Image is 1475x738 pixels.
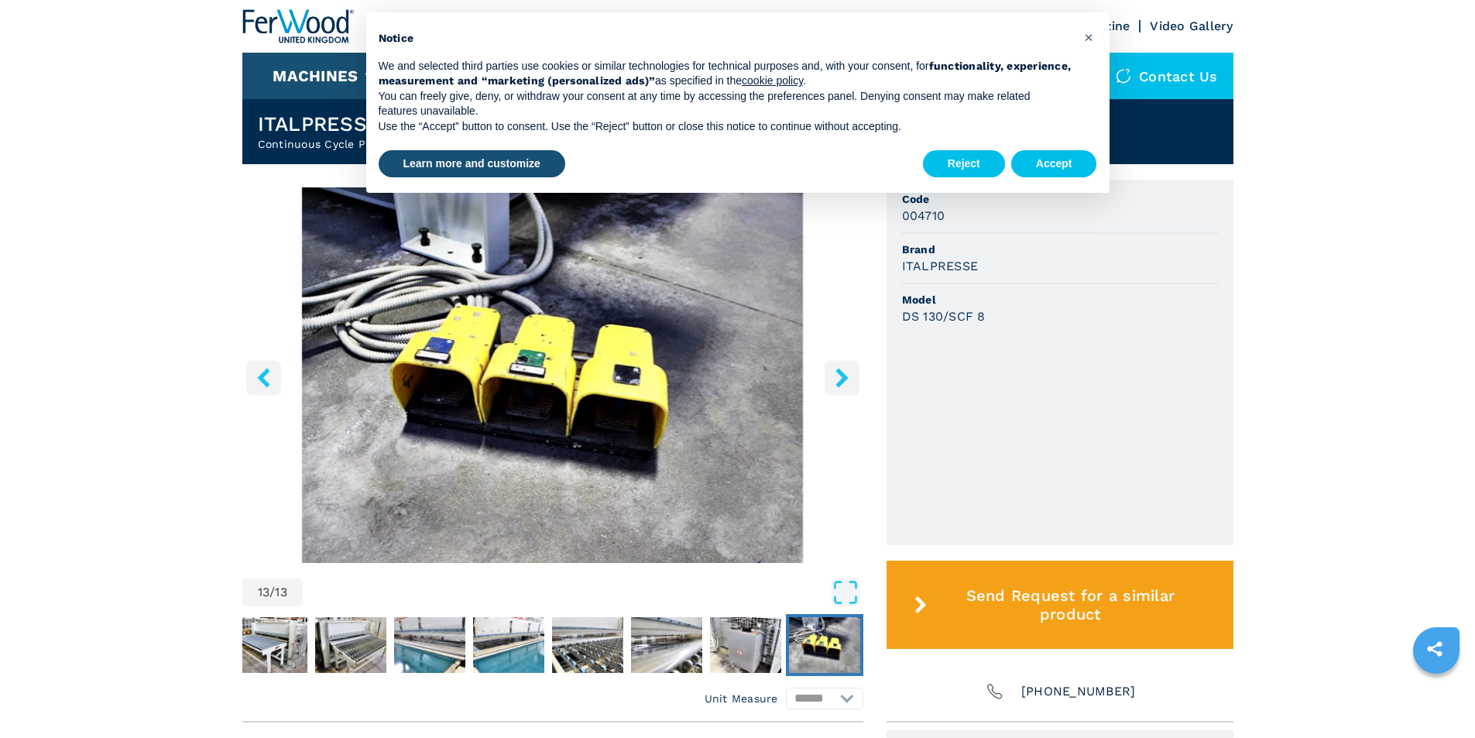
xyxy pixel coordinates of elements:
[379,150,565,178] button: Learn more and customize
[933,586,1207,623] span: Send Request for a similar product
[902,307,986,325] h3: DS 130/SCF 8
[391,614,468,676] button: Go to Slide 8
[1021,681,1136,702] span: [PHONE_NUMBER]
[902,292,1218,307] span: Model
[628,614,705,676] button: Go to Slide 11
[710,617,781,673] img: 7afeb67eb8bc47ef3de4ec75a769cdcd
[631,617,702,673] img: 6d2b5916d5e750fc551fb38ba50655cd
[786,614,863,676] button: Go to Slide 13
[1415,630,1454,668] a: sharethis
[902,207,945,225] h3: 004710
[258,586,270,599] span: 13
[236,617,307,673] img: 36594279fb99459d12d020b01d987062
[269,586,275,599] span: /
[923,150,1005,178] button: Reject
[379,119,1072,135] p: Use the “Accept” button to consent. Use the “Reject” button or close this notice to continue with...
[789,617,860,673] img: ab94ba54c09e5e654116f848886cf931
[825,360,859,395] button: right-button
[1150,19,1233,33] a: Video Gallery
[549,614,626,676] button: Go to Slide 10
[242,9,354,43] img: Ferwood
[902,257,979,275] h3: ITALPRESSE
[902,242,1218,257] span: Brand
[246,360,281,395] button: left-button
[1077,25,1102,50] button: Close this notice
[1084,28,1093,46] span: ×
[242,187,863,563] img: Continuous Cycle Presses ITALPRESSE DS 130/SCF 8
[312,614,389,676] button: Go to Slide 7
[473,617,544,673] img: f5cb41965e3753ecfe76cd2c48393f15
[379,60,1072,88] strong: functionality, experience, measurement and “marketing (personalized ads)”
[315,617,386,673] img: f12550c43c9d1dbb60e9a9015ea926a3
[552,617,623,673] img: fe7f0d626c93fcccb30c291978644ae5
[273,67,358,85] button: Machines
[1100,53,1233,99] div: Contact us
[705,691,778,706] em: Unit Measure
[394,617,465,673] img: c466ac8f5c7d134e729e57fc0ca55661
[379,31,1072,46] h2: Notice
[887,561,1233,649] button: Send Request for a similar product
[1116,68,1131,84] img: Contact us
[258,112,539,136] h1: ITALPRESSE - DS 130/SCF 8
[470,614,547,676] button: Go to Slide 9
[258,136,539,152] h2: Continuous Cycle Presses
[984,681,1006,702] img: Phone
[742,74,803,87] a: cookie policy
[1409,668,1463,726] iframe: Chat
[707,614,784,676] button: Go to Slide 12
[307,578,859,606] button: Open Fullscreen
[242,187,863,563] div: Go to Slide 13
[233,614,310,676] button: Go to Slide 6
[379,89,1072,119] p: You can freely give, deny, or withdraw your consent at any time by accessing the preferences pane...
[1011,150,1097,178] button: Accept
[379,59,1072,89] p: We and selected third parties use cookies or similar technologies for technical purposes and, wit...
[275,586,287,599] span: 13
